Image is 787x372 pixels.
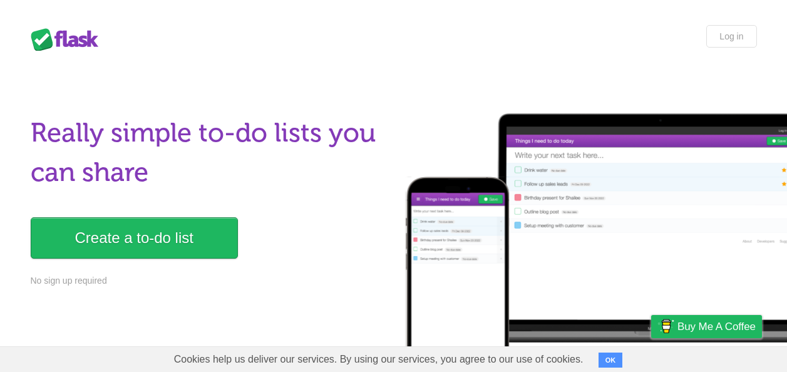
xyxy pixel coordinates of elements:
p: No sign up required [31,274,386,287]
a: Buy me a coffee [651,315,762,338]
div: Flask Lists [31,28,106,51]
span: Cookies help us deliver our services. By using our services, you agree to our use of cookies. [162,347,596,372]
button: OK [599,353,623,368]
h1: Really simple to-do lists you can share [31,113,386,192]
a: Log in [706,25,756,48]
a: Create a to-do list [31,217,238,259]
span: Buy me a coffee [677,316,756,338]
img: Buy me a coffee [657,316,674,337]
